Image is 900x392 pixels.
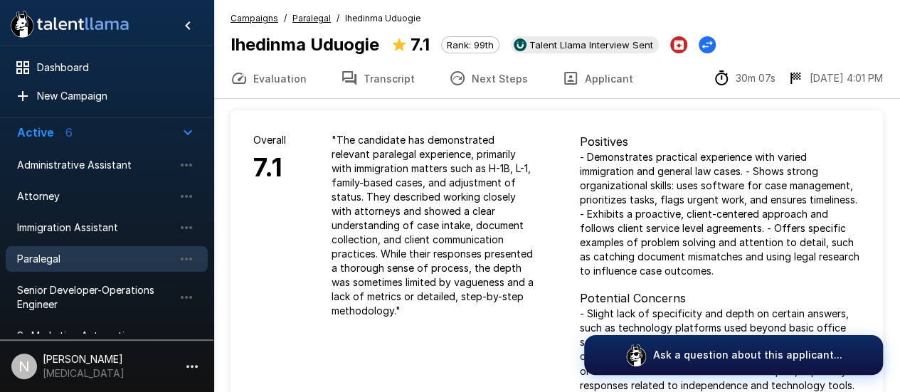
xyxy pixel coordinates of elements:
[231,13,278,23] u: Campaigns
[511,36,659,53] div: View profile in UKG
[324,58,432,98] button: Transcript
[213,58,324,98] button: Evaluation
[580,133,861,150] p: Positives
[337,11,339,26] span: /
[411,34,430,55] b: 7.1
[524,39,659,51] span: Talent Llama Interview Sent
[580,150,861,278] p: - Demonstrates practical experience with varied immigration and general law cases. - Shows strong...
[810,71,883,85] p: [DATE] 4:01 PM
[670,36,687,53] button: Archive Applicant
[584,335,883,375] button: Ask a question about this applicant...
[787,70,883,87] div: The date and time when the interview was completed
[545,58,650,98] button: Applicant
[345,11,420,26] span: Ihedinma Uduogie
[253,133,286,147] p: Overall
[514,38,526,51] img: ukg_logo.jpeg
[292,13,331,23] u: Paralegal
[442,39,499,51] span: Rank: 99th
[625,344,647,366] img: logo_glasses@2x.png
[284,11,287,26] span: /
[736,71,775,85] p: 30m 07s
[713,70,775,87] div: The time between starting and completing the interview
[332,133,534,318] p: " The candidate has demonstrated relevant paralegal experience, primarily with immigration matter...
[699,36,716,53] button: Change Stage
[231,34,379,55] b: Ihedinma Uduogie
[580,290,861,307] p: Potential Concerns
[432,58,545,98] button: Next Steps
[253,147,286,189] h6: 7.1
[653,348,842,362] p: Ask a question about this applicant...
